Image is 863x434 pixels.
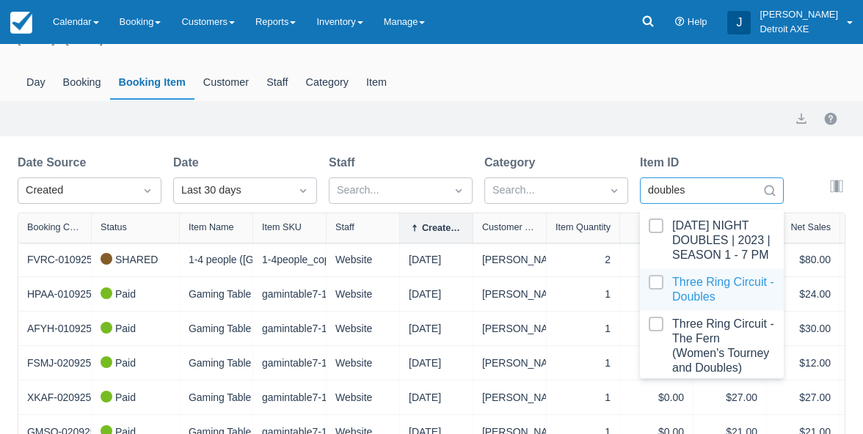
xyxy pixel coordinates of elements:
div: 1 [556,320,611,336]
div: Website [335,286,390,302]
div: gamintable7-12copycopycopy [262,389,317,405]
div: 2 [556,251,611,268]
div: SHARED [101,251,158,268]
div: [DATE] [409,355,464,371]
div: Website [335,320,390,336]
div: [DATE] [409,320,464,336]
span: Dropdown icon [140,183,155,198]
div: $27.00 [702,389,757,405]
a: Gaming Table for 9-12 People [189,321,324,336]
label: Staff [329,154,361,172]
div: Booking Code [27,222,82,232]
a: HPAA-010925 [27,287,92,302]
div: $0.00 [629,320,684,336]
div: Item Name [189,222,234,232]
div: Item Quantity [556,222,611,232]
div: Paid [101,389,136,405]
div: $80.00 [776,251,831,268]
a: [PERSON_NAME] [PERSON_NAME] [482,390,652,405]
a: Gaming Table for 9-12 People [189,390,324,405]
img: checkfront-main-nav-mini-logo.png [10,12,32,34]
div: Paid [101,355,136,371]
div: J [727,11,751,34]
a: FVRC-010925 [27,252,92,268]
div: Net Sales [790,222,831,232]
div: [DATE] [409,389,464,405]
a: FSMJ-020925 [27,356,91,371]
span: Dropdown icon [451,183,466,198]
a: Gaming Table for 3-6 People [189,356,318,371]
span: Help [688,16,707,27]
p: Detroit AXE [760,22,838,37]
span: Dropdown icon [607,183,622,198]
div: Created Date [422,223,464,233]
div: Staff [258,66,296,100]
div: 1 [556,355,611,371]
a: [PERSON_NAME] [482,321,566,336]
a: [PERSON_NAME] [482,252,566,268]
div: Created [26,183,127,199]
div: $0.00 [629,286,684,302]
div: $27.00 [776,389,831,405]
a: XKAF-020925 [27,390,91,405]
div: [DATE] [409,286,464,302]
a: Gaming Table for 7-8 People [189,287,318,302]
div: Last 30 days [181,183,283,199]
div: Booking Item [110,66,194,100]
a: [PERSON_NAME] [482,287,566,302]
label: Date [173,154,205,172]
div: Customer Name [482,222,537,232]
div: $0.00 [629,389,684,405]
div: Item SKU [262,222,302,232]
div: Category [297,66,357,100]
div: Day [18,66,54,100]
label: Item ID [640,154,685,172]
div: Paid [101,320,136,336]
div: Status [101,222,127,232]
span: Search [762,183,777,198]
div: Website [335,389,390,405]
div: $0.00 [629,355,684,371]
div: 1 [556,286,611,302]
div: 1 [556,389,611,405]
div: Website [335,355,390,371]
a: AFYH-010925 [27,321,92,336]
a: 1-4 people ([GEOGRAPHIC_DATA]) $40/person [189,252,406,268]
div: $30.00 [776,320,831,336]
label: Category [484,154,541,172]
div: gamintable7-12copycopycopy [262,320,317,336]
div: 1-4people_copy [262,251,317,268]
a: [PERSON_NAME] [482,356,566,371]
button: export [793,110,810,128]
label: Date Source [18,154,92,172]
div: Website [335,251,390,268]
div: Item [357,66,396,100]
div: Booking [54,66,110,100]
div: $24.00 [776,286,831,302]
div: Customer [194,66,258,100]
div: Paid [101,286,136,302]
div: gamintable7-12 [262,355,317,371]
div: $12.00 [776,355,831,371]
div: gamintable7-12_copy [262,286,317,302]
div: [DATE] [409,251,464,268]
i: Help [675,18,685,27]
div: Staff [335,222,354,232]
span: Dropdown icon [296,183,310,198]
p: [PERSON_NAME] [760,7,838,22]
div: $0.00 [629,251,684,268]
